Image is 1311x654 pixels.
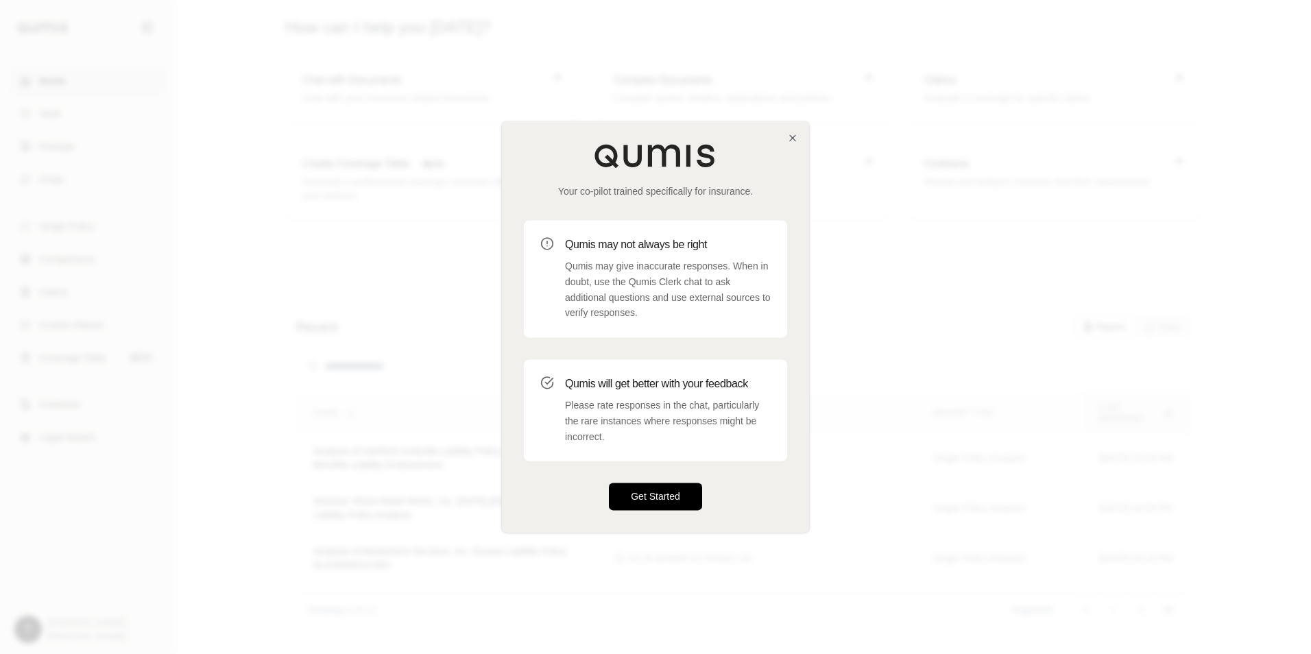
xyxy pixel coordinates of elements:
p: Please rate responses in the chat, particularly the rare instances where responses might be incor... [565,398,771,444]
h3: Qumis may not always be right [565,237,771,253]
h3: Qumis will get better with your feedback [565,376,771,392]
button: Get Started [609,483,702,511]
p: Qumis may give inaccurate responses. When in doubt, use the Qumis Clerk chat to ask additional qu... [565,258,771,321]
img: Qumis Logo [594,143,717,168]
p: Your co-pilot trained specifically for insurance. [524,184,787,198]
